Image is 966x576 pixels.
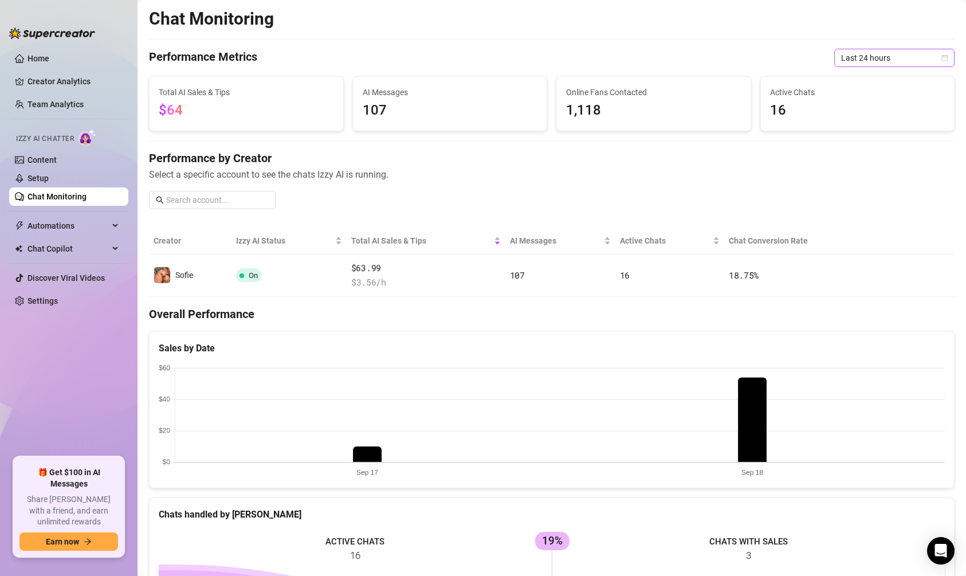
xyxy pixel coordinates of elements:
span: arrow-right [84,538,92,546]
span: 107 [363,100,538,122]
th: Creator [149,228,231,254]
span: $64 [159,102,183,118]
span: Total AI Sales & Tips [159,86,334,99]
a: Creator Analytics [28,72,119,91]
h4: Performance by Creator [149,150,955,166]
span: Earn now [46,537,79,546]
a: Content [28,155,57,164]
span: Share [PERSON_NAME] with a friend, and earn unlimited rewards [19,494,118,528]
span: Total AI Sales & Tips [351,234,492,247]
div: Chats handled by [PERSON_NAME] [159,507,945,522]
span: AI Messages [363,86,538,99]
a: Team Analytics [28,100,84,109]
a: Settings [28,296,58,305]
span: search [156,196,164,204]
h4: Performance Metrics [149,49,257,67]
span: 1,118 [566,100,741,122]
span: 107 [510,269,525,281]
button: Earn nowarrow-right [19,532,118,551]
span: 18.75 % [729,269,759,281]
a: Discover Viral Videos [28,273,105,283]
th: Chat Conversion Rate [724,228,874,254]
span: Chat Copilot [28,240,109,258]
span: Online Fans Contacted [566,86,741,99]
span: 16 [770,100,945,122]
th: Active Chats [615,228,724,254]
a: Chat Monitoring [28,192,87,201]
span: 🎁 Get $100 in AI Messages [19,467,118,489]
span: $ 3.56 /h [351,276,501,289]
a: Home [28,54,49,63]
span: thunderbolt [15,221,24,230]
div: Open Intercom Messenger [927,537,955,565]
span: Active Chats [770,86,945,99]
span: Active Chats [620,234,710,247]
span: Izzy AI Status [236,234,332,247]
th: Izzy AI Status [231,228,346,254]
span: Automations [28,217,109,235]
h2: Chat Monitoring [149,8,274,30]
img: Chat Copilot [15,245,22,253]
span: 16 [620,269,630,281]
span: Izzy AI Chatter [16,134,74,144]
span: Last 24 hours [841,49,948,66]
h4: Overall Performance [149,306,955,322]
input: Search account... [166,194,269,206]
a: Setup [28,174,49,183]
span: Sofie [175,271,193,280]
img: logo-BBDzfeDw.svg [9,28,95,39]
span: Select a specific account to see the chats Izzy AI is running. [149,167,955,182]
span: calendar [941,54,948,61]
th: AI Messages [505,228,615,254]
div: Sales by Date [159,341,945,355]
th: Total AI Sales & Tips [347,228,505,254]
img: Sofie [154,267,170,283]
span: AI Messages [510,234,602,247]
span: On [249,271,258,280]
span: $63.99 [351,261,501,275]
img: AI Chatter [78,129,96,146]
